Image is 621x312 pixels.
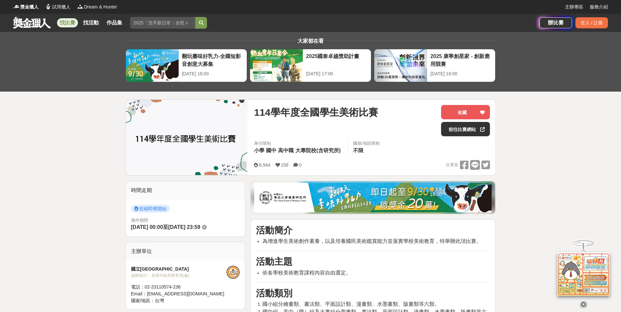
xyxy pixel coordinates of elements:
[295,148,341,153] span: 大專院校(含研究所)
[131,290,227,297] div: Email： [EMAIL_ADDRESS][DOMAIN_NAME]
[163,224,168,230] span: 至
[131,273,227,278] div: 協辦/執行： 各縣市政府教育局(處)
[374,49,495,82] a: 2025 康寧創星家 - 創新應用競賽[DATE] 16:00
[250,49,371,82] a: 2025國泰卓越獎助計畫[DATE] 17:00
[306,52,368,67] div: 2025國泰卓越獎助計畫
[81,18,101,27] a: 找活動
[20,4,38,10] span: 獎金獵人
[441,122,490,136] a: 前往比賽網站
[575,17,608,28] div: 登入 / 註冊
[45,4,70,10] a: Logo試用獵人
[557,247,610,291] img: d2146d9a-e6f6-4337-9592-8cefde37ba6b.png
[254,140,342,147] div: 身分限制
[353,140,380,147] div: 國籍/地區限制
[131,284,227,290] div: 電話： 02-23110574-236
[565,4,583,10] a: 主辦專區
[262,301,440,307] span: 國小組分繪畫類、書法類、平面設計類、漫畫類、水墨畫類、版畫類等六類。
[131,218,148,223] span: 徵件期間
[430,52,492,67] div: 2025 康寧創星家 - 創新應用競賽
[126,242,245,260] div: 主辦單位
[45,3,52,10] img: Logo
[281,162,288,168] span: 158
[77,3,83,10] img: Logo
[126,49,247,82] a: 翻玩臺味好乳力-全國短影音創意大募集[DATE] 18:00
[262,238,481,244] span: 為增進學生美術創作素養，以及培養國民美術鑑賞能力並落實學校美術教育，特舉辦此項比賽。
[126,100,248,175] img: Cover Image
[430,70,492,77] div: [DATE] 16:00
[131,298,155,303] span: 國家/地區：
[262,270,351,275] span: 依各學校美術教育課程內容自由選定。
[104,18,125,27] a: 作品集
[256,288,292,298] strong: 活動類別
[441,105,490,119] button: 收藏
[446,160,458,170] span: 分享至
[131,224,163,230] span: [DATE] 00:00
[13,3,20,10] img: Logo
[259,162,270,168] span: 8,944
[590,4,608,10] a: 服務介紹
[126,181,245,200] div: 時間走期
[256,257,292,267] strong: 活動主題
[130,17,195,29] input: 2025「洗手新日常：全民 ALL IN」洗手歌全台徵選
[256,225,292,235] strong: 活動簡介
[131,205,170,213] span: 投稿即將開始
[254,105,378,120] span: 114學年度全國學生美術比賽
[13,4,38,10] a: Logo獎金獵人
[84,4,117,10] span: Dream & Hunter
[52,4,70,10] span: 試用獵人
[296,38,325,44] span: 大家都在看
[254,148,264,153] span: 小學
[155,298,164,303] span: 台灣
[254,183,492,212] img: 1c81a89c-c1b3-4fd6-9c6e-7d29d79abef5.jpg
[182,52,244,67] div: 翻玩臺味好乳力-全國短影音創意大募集
[299,162,302,168] span: 0
[77,4,117,10] a: LogoDream & Hunter
[278,148,294,153] span: 高中職
[266,148,276,153] span: 國中
[540,17,572,28] a: 辦比賽
[182,70,244,77] div: [DATE] 18:00
[57,18,78,27] a: 找比賽
[306,70,368,77] div: [DATE] 17:00
[353,148,363,153] span: 不限
[131,266,227,273] div: 國立[GEOGRAPHIC_DATA]
[168,224,200,230] span: [DATE] 23:59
